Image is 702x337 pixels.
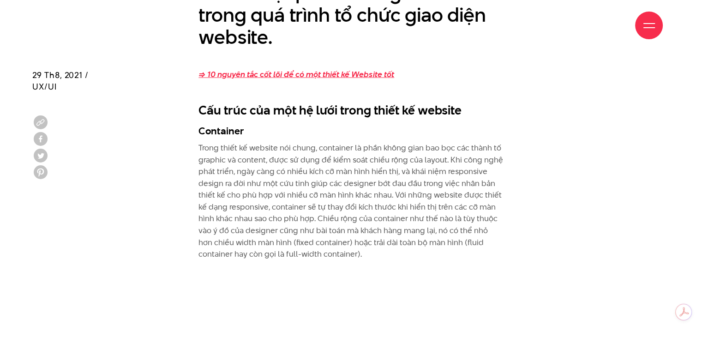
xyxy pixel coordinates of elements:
[198,102,504,119] h2: Cấu trúc của một hệ lưới trong thiết kế website
[198,142,504,260] p: Trong thiết kế website nói chung, container là phần không gian bao bọc các thành tố graphic và co...
[198,124,504,138] h3: Container
[32,69,89,92] span: 29 Th8, 2021 / UX/UI
[198,69,394,80] a: => 10 nguyên tắc cốt lõi để có một thiết kế Website tốt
